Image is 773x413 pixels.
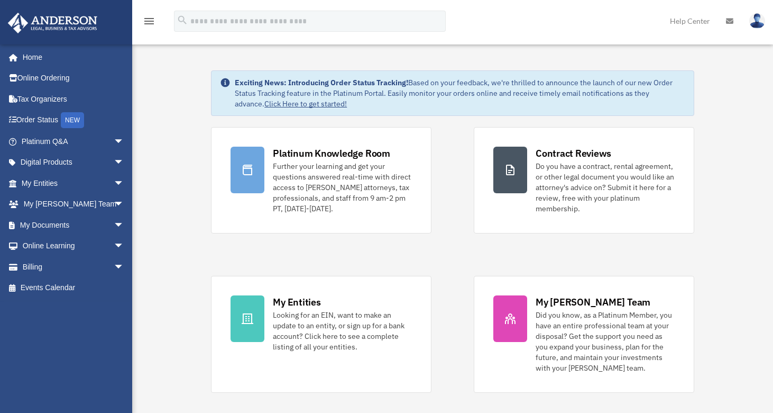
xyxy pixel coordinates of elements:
[7,88,140,110] a: Tax Organizers
[235,78,408,87] strong: Exciting News: Introducing Order Status Tracking!
[7,277,140,299] a: Events Calendar
[273,161,412,214] div: Further your learning and get your questions answered real-time with direct access to [PERSON_NAM...
[749,13,765,29] img: User Pic
[114,256,135,278] span: arrow_drop_down
[536,147,611,160] div: Contract Reviews
[114,236,135,257] span: arrow_drop_down
[7,152,140,173] a: Digital Productsarrow_drop_down
[7,110,140,131] a: Order StatusNEW
[474,127,694,234] a: Contract Reviews Do you have a contract, rental agreement, or other legal document you would like...
[211,276,431,393] a: My Entities Looking for an EIN, want to make an update to an entity, or sign up for a bank accoun...
[7,68,140,89] a: Online Ordering
[273,310,412,352] div: Looking for an EIN, want to make an update to an entity, or sign up for a bank account? Click her...
[235,77,685,109] div: Based on your feedback, we're thrilled to announce the launch of our new Order Status Tracking fe...
[7,47,135,68] a: Home
[273,295,320,309] div: My Entities
[114,131,135,152] span: arrow_drop_down
[61,112,84,128] div: NEW
[143,15,155,28] i: menu
[474,276,694,393] a: My [PERSON_NAME] Team Did you know, as a Platinum Member, you have an entire professional team at...
[7,194,140,215] a: My [PERSON_NAME] Teamarrow_drop_down
[143,19,155,28] a: menu
[7,173,140,194] a: My Entitiesarrow_drop_down
[7,131,140,152] a: Platinum Q&Aarrow_drop_down
[273,147,390,160] div: Platinum Knowledge Room
[211,127,431,234] a: Platinum Knowledge Room Further your learning and get your questions answered real-time with dire...
[536,310,675,373] div: Did you know, as a Platinum Member, you have an entire professional team at your disposal? Get th...
[114,152,135,174] span: arrow_drop_down
[536,295,650,309] div: My [PERSON_NAME] Team
[5,13,100,33] img: Anderson Advisors Platinum Portal
[7,236,140,257] a: Online Learningarrow_drop_down
[536,161,675,214] div: Do you have a contract, rental agreement, or other legal document you would like an attorney's ad...
[7,256,140,277] a: Billingarrow_drop_down
[7,214,140,236] a: My Documentsarrow_drop_down
[114,194,135,216] span: arrow_drop_down
[177,14,188,26] i: search
[264,99,347,109] a: Click Here to get started!
[114,214,135,236] span: arrow_drop_down
[114,173,135,194] span: arrow_drop_down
